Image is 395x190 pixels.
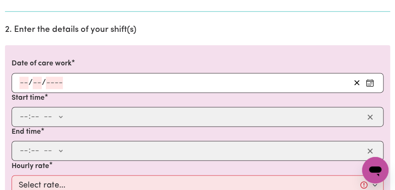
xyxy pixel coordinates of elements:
[33,77,42,89] input: --
[31,144,40,157] input: --
[19,111,29,123] input: --
[29,112,31,121] span: :
[12,58,72,69] label: Date of care work
[350,77,363,89] button: Clear date
[42,78,46,87] span: /
[5,25,390,35] h2: 2. Enter the details of your shift(s)
[31,111,40,123] input: --
[19,77,29,89] input: --
[12,161,49,171] label: Hourly rate
[12,93,45,103] label: Start time
[363,77,376,89] button: Enter the date of care work
[362,157,388,183] iframe: Button to launch messaging window
[19,144,29,157] input: --
[12,127,41,137] label: End time
[46,77,63,89] input: ----
[29,146,31,155] span: :
[29,78,33,87] span: /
